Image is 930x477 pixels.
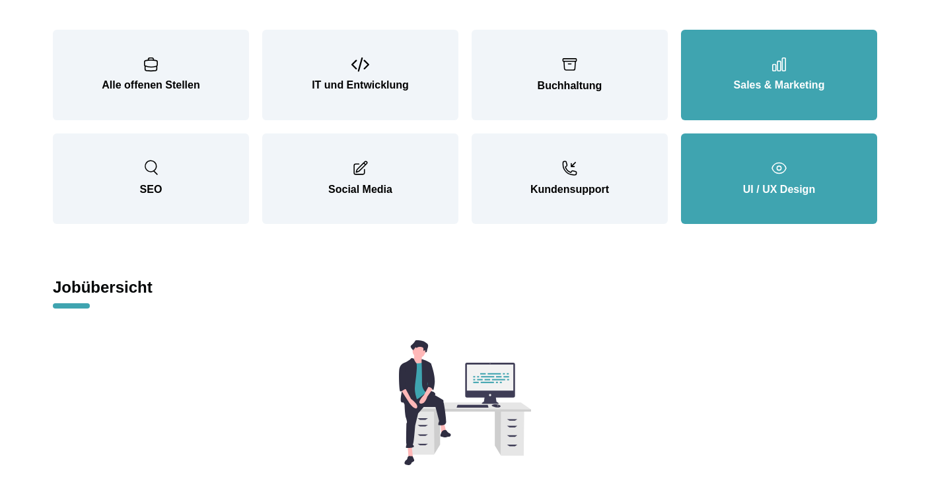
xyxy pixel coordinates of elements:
h5: Jobübersicht [53,256,877,298]
p: UI / UX Design [707,182,851,198]
p: Sales & Marketing [707,77,851,93]
p: Kunden­support [498,182,641,198]
p: Social Media [289,182,432,198]
button: Social Media [262,133,458,224]
p: IT und Entwicklung [289,77,432,93]
p: Alle offenen Stellen [79,77,223,93]
button: Buchhaltung [472,30,668,120]
button: IT und Entwicklung [262,30,458,120]
button: SEO [53,133,249,224]
button: UI / UX Design [681,133,877,224]
button: Kunden­support [472,133,668,224]
p: Buchhaltung [498,78,641,94]
button: Alle offenen Stellen [53,30,249,120]
button: Sales & Marketing [681,30,877,120]
p: SEO [79,182,223,198]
